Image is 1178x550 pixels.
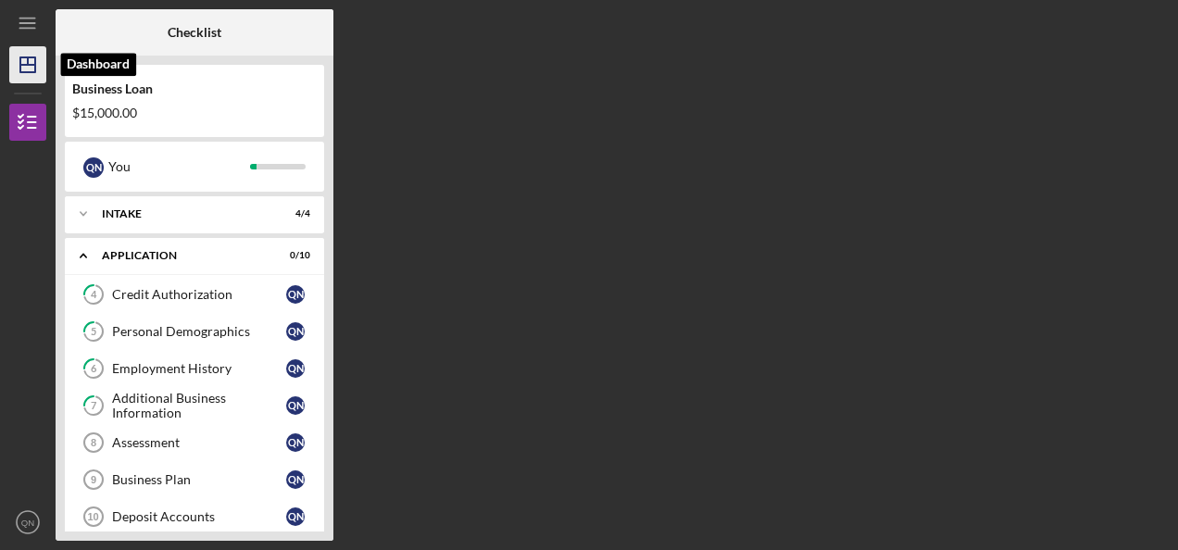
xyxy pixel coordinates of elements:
[91,474,96,485] tspan: 9
[9,504,46,541] button: QN
[286,470,305,489] div: Q N
[74,313,315,350] a: 5Personal DemographicsQN
[91,363,97,375] tspan: 6
[74,424,315,461] a: 8AssessmentQN
[286,507,305,526] div: Q N
[21,518,34,528] text: QN
[74,276,315,313] a: 4Credit AuthorizationQN
[286,285,305,304] div: Q N
[112,324,286,339] div: Personal Demographics
[102,208,264,219] div: Intake
[74,498,315,535] a: 10Deposit AccountsQN
[74,461,315,498] a: 9Business PlanQN
[112,287,286,302] div: Credit Authorization
[102,250,264,261] div: Application
[112,509,286,524] div: Deposit Accounts
[112,472,286,487] div: Business Plan
[168,25,221,40] b: Checklist
[91,400,97,412] tspan: 7
[112,361,286,376] div: Employment History
[91,326,96,338] tspan: 5
[83,157,104,178] div: Q N
[72,81,317,96] div: Business Loan
[91,289,97,301] tspan: 4
[277,250,310,261] div: 0 / 10
[72,106,317,120] div: $15,000.00
[286,396,305,415] div: Q N
[87,511,98,522] tspan: 10
[74,350,315,387] a: 6Employment HistoryQN
[108,151,250,182] div: You
[277,208,310,219] div: 4 / 4
[112,435,286,450] div: Assessment
[112,391,286,420] div: Additional Business Information
[286,322,305,341] div: Q N
[74,387,315,424] a: 7Additional Business InformationQN
[286,359,305,378] div: Q N
[91,437,96,448] tspan: 8
[286,433,305,452] div: Q N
